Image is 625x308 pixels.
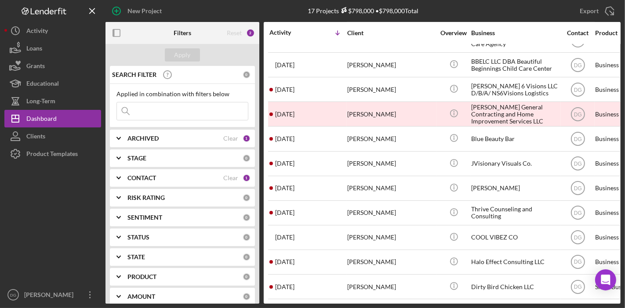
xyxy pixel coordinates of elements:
button: Loans [4,40,101,57]
div: Clear [223,135,238,142]
div: [PERSON_NAME] [347,78,435,101]
div: 0 [243,233,251,241]
div: 2 [246,29,255,37]
div: 0 [243,194,251,202]
text: DG [574,136,582,142]
div: 0 [243,293,251,301]
button: Product Templates [4,145,101,163]
time: 2025-09-23 17:00 [275,62,294,69]
b: AMOUNT [127,293,155,300]
text: DG [574,284,582,290]
div: Activity [26,22,48,42]
div: Halo Effect Consulting LLC [471,250,559,274]
b: STAGE [127,155,146,162]
div: [PERSON_NAME] [347,152,435,175]
b: CONTACT [127,174,156,181]
div: 17 Projects • $798,000 Total [308,7,418,14]
time: 2025-09-10 17:21 [275,135,294,142]
div: 0 [243,154,251,162]
div: Apply [174,48,191,62]
button: DG[PERSON_NAME] [4,286,101,304]
b: STATUS [127,234,149,241]
b: STATE [127,254,145,261]
time: 2025-04-02 14:06 [275,283,294,290]
text: DG [574,210,582,216]
div: COOL VIBEZ CO [471,226,559,249]
button: Long-Term [4,92,101,110]
text: DG [574,62,582,68]
div: Loans [26,40,42,59]
text: DG [574,185,582,192]
div: BBELC LLC DBA Beautiful Beginnings Child Care Center [471,53,559,76]
div: Activity [269,29,308,36]
div: [PERSON_NAME] [347,275,435,298]
div: 1 [243,174,251,182]
text: DG [574,259,582,265]
button: Grants [4,57,101,75]
time: 2025-08-01 16:01 [275,234,294,241]
div: JVisionary Visuals Co. [471,152,559,175]
div: Grants [26,57,45,77]
div: 0 [243,253,251,261]
div: 0 [243,273,251,281]
div: [PERSON_NAME] 6 Visions LLC D/B/A/ NS6Visions Logistics [471,78,559,101]
time: 2025-07-02 16:51 [275,258,294,265]
div: Export [580,2,599,20]
div: Clients [26,127,45,147]
div: Educational [26,75,59,94]
div: Client [347,29,435,36]
b: SEARCH FILTER [112,71,156,78]
time: 2025-08-22 01:56 [275,209,294,216]
div: [PERSON_NAME] [22,286,79,306]
button: Clients [4,127,101,145]
text: DG [10,293,16,297]
div: Long-Term [26,92,55,112]
text: DG [574,161,582,167]
button: New Project [105,2,171,20]
button: Apply [165,48,200,62]
div: Open Intercom Messenger [595,269,616,290]
div: $798,000 [339,7,374,14]
button: Export [571,2,621,20]
div: Business [471,29,559,36]
div: Clear [223,174,238,181]
div: New Project [127,2,162,20]
div: [PERSON_NAME] [347,127,435,150]
button: Activity [4,22,101,40]
time: 2025-09-01 18:03 [275,185,294,192]
div: [PERSON_NAME] General Contracting and Home Improvement Services LLC [471,102,559,126]
div: 0 [243,71,251,79]
div: Contact [561,29,594,36]
div: 1 [243,134,251,142]
button: Dashboard [4,110,101,127]
b: Filters [174,29,191,36]
time: 2025-09-12 00:06 [275,111,294,118]
div: [PERSON_NAME] [347,250,435,274]
text: DG [574,235,582,241]
b: RISK RATING [127,194,165,201]
div: Product Templates [26,145,78,165]
div: Overview [437,29,470,36]
div: Reset [227,29,242,36]
div: [PERSON_NAME] [347,177,435,200]
button: Educational [4,75,101,92]
div: [PERSON_NAME] [347,201,435,225]
div: [PERSON_NAME] [347,53,435,76]
div: Applied in combination with filters below [116,91,248,98]
div: [PERSON_NAME] [347,102,435,126]
div: Dashboard [26,110,57,130]
b: PRODUCT [127,273,156,280]
div: [PERSON_NAME] [471,177,559,200]
time: 2025-09-08 17:57 [275,160,294,167]
text: DG [574,111,582,117]
text: DG [574,87,582,93]
div: Blue Beauty Bar [471,127,559,150]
